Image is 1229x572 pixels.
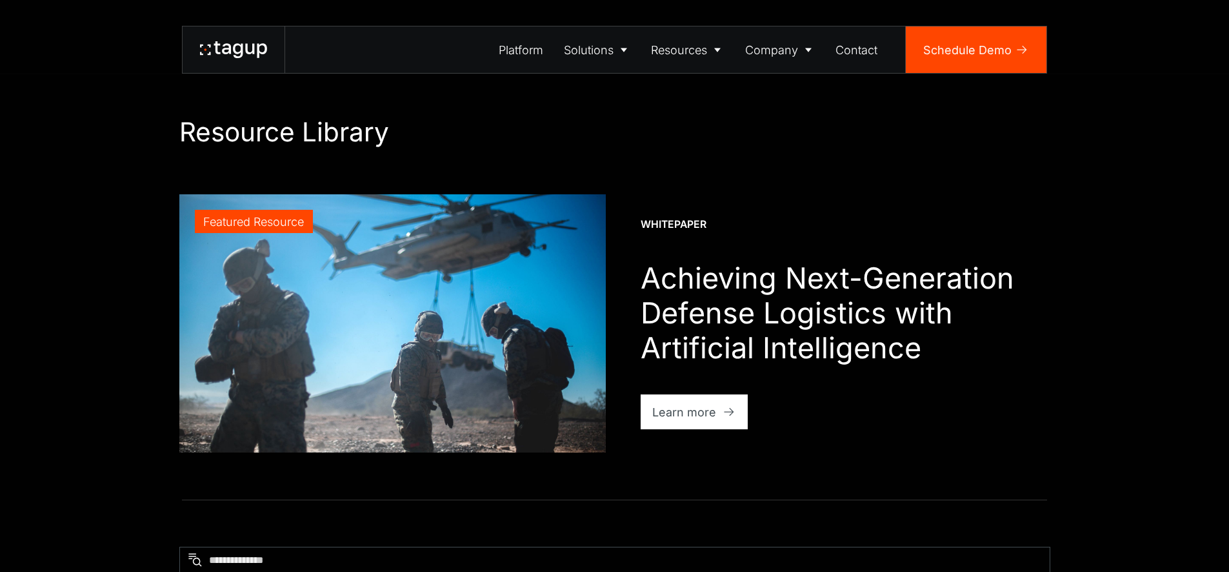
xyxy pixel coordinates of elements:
[554,26,641,73] a: Solutions
[835,41,877,59] div: Contact
[641,261,1050,365] h1: Achieving Next-Generation Defense Logistics with Artificial Intelligence
[906,26,1046,73] a: Schedule Demo
[179,194,606,453] a: Featured Resource
[499,41,543,59] div: Platform
[564,41,614,59] div: Solutions
[651,41,707,59] div: Resources
[745,41,798,59] div: Company
[489,26,554,73] a: Platform
[179,116,1050,148] h1: Resource Library
[203,213,304,230] div: Featured Resource
[826,26,888,73] a: Contact
[641,218,706,232] div: Whitepaper
[923,41,1012,59] div: Schedule Demo
[641,394,748,429] a: Learn more
[735,26,826,73] a: Company
[641,26,735,73] a: Resources
[652,403,716,421] div: Learn more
